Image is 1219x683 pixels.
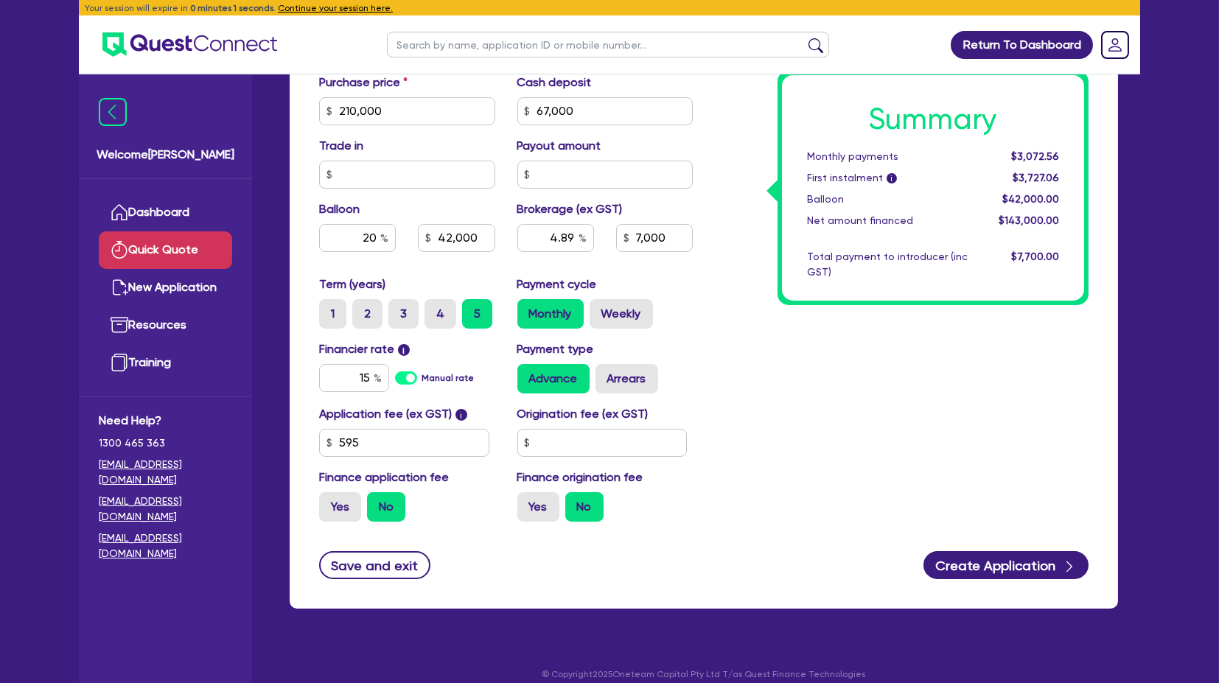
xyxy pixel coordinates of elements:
[99,194,232,231] a: Dashboard
[319,405,452,423] label: Application fee (ex GST)
[319,137,363,155] label: Trade in
[319,469,449,486] label: Finance application fee
[97,146,234,164] span: Welcome [PERSON_NAME]
[517,469,643,486] label: Finance origination fee
[517,276,597,293] label: Payment cycle
[565,492,604,522] label: No
[190,3,273,13] span: 0 minutes 1 seconds
[796,249,979,280] div: Total payment to introducer (inc GST)
[278,1,393,15] button: Continue your session here.
[517,299,584,329] label: Monthly
[595,364,658,393] label: Arrears
[319,551,430,579] button: Save and exit
[319,74,408,91] label: Purchase price
[279,668,1128,681] p: © Copyright 2025 Oneteam Capital Pty Ltd T/as Quest Finance Technologies
[319,492,361,522] label: Yes
[319,299,346,329] label: 1
[99,269,232,307] a: New Application
[99,344,232,382] a: Training
[517,74,592,91] label: Cash deposit
[517,340,594,358] label: Payment type
[99,457,232,488] a: [EMAIL_ADDRESS][DOMAIN_NAME]
[887,174,897,184] span: i
[319,340,410,358] label: Financier rate
[319,200,360,218] label: Balloon
[796,170,979,186] div: First instalment
[1002,193,1059,205] span: $42,000.00
[1011,150,1059,162] span: $3,072.56
[455,409,467,421] span: i
[951,31,1093,59] a: Return To Dashboard
[1096,26,1134,64] a: Dropdown toggle
[999,214,1059,226] span: $143,000.00
[422,371,474,385] label: Manual rate
[796,149,979,164] div: Monthly payments
[99,98,127,126] img: icon-menu-close
[517,137,601,155] label: Payout amount
[111,316,128,334] img: resources
[796,213,979,228] div: Net amount financed
[111,279,128,296] img: new-application
[352,299,383,329] label: 2
[387,32,829,57] input: Search by name, application ID or mobile number...
[111,241,128,259] img: quick-quote
[99,435,232,451] span: 1300 465 363
[388,299,419,329] label: 3
[102,32,277,57] img: quest-connect-logo-blue
[425,299,456,329] label: 4
[590,299,653,329] label: Weekly
[807,102,1059,137] h1: Summary
[517,405,649,423] label: Origination fee (ex GST)
[517,492,559,522] label: Yes
[923,551,1089,579] button: Create Application
[517,200,623,218] label: Brokerage (ex GST)
[99,231,232,269] a: Quick Quote
[462,299,492,329] label: 5
[517,364,590,393] label: Advance
[99,530,232,561] a: [EMAIL_ADDRESS][DOMAIN_NAME]
[367,492,405,522] label: No
[796,192,979,207] div: Balloon
[111,354,128,371] img: training
[398,344,410,356] span: i
[1013,172,1059,183] span: $3,727.06
[99,412,232,430] span: Need Help?
[99,494,232,525] a: [EMAIL_ADDRESS][DOMAIN_NAME]
[319,276,385,293] label: Term (years)
[99,307,232,344] a: Resources
[1011,251,1059,262] span: $7,700.00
